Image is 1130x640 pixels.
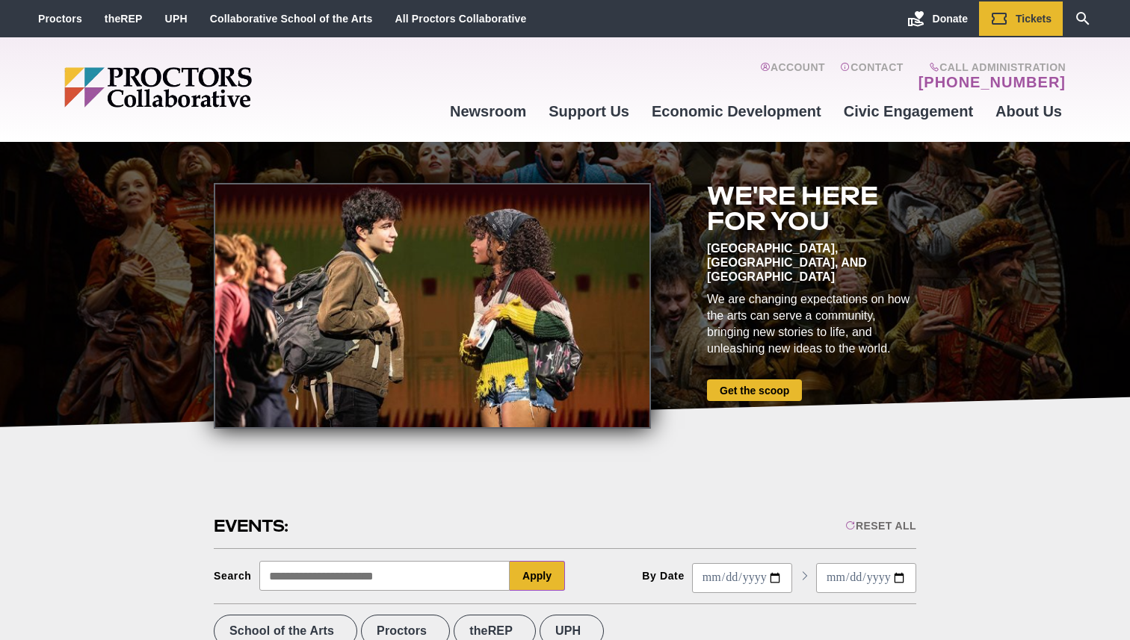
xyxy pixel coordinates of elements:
[537,91,640,131] a: Support Us
[214,570,252,582] div: Search
[210,13,373,25] a: Collaborative School of the Arts
[439,91,537,131] a: Newsroom
[64,67,367,108] img: Proctors logo
[840,61,904,91] a: Contact
[1063,1,1103,36] a: Search
[165,13,188,25] a: UPH
[933,13,968,25] span: Donate
[395,13,526,25] a: All Proctors Collaborative
[510,561,565,591] button: Apply
[38,13,82,25] a: Proctors
[845,520,916,532] div: Reset All
[105,13,143,25] a: theREP
[640,91,833,131] a: Economic Development
[642,570,685,582] div: By Date
[214,515,291,538] h2: Events:
[918,73,1066,91] a: [PHONE_NUMBER]
[707,183,916,234] h2: We're here for you
[979,1,1063,36] a: Tickets
[707,291,916,357] div: We are changing expectations on how the arts can serve a community, bringing new stories to life,...
[760,61,825,91] a: Account
[896,1,979,36] a: Donate
[984,91,1073,131] a: About Us
[707,241,916,284] div: [GEOGRAPHIC_DATA], [GEOGRAPHIC_DATA], and [GEOGRAPHIC_DATA]
[707,379,802,401] a: Get the scoop
[914,61,1066,73] span: Call Administration
[833,91,984,131] a: Civic Engagement
[1016,13,1052,25] span: Tickets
